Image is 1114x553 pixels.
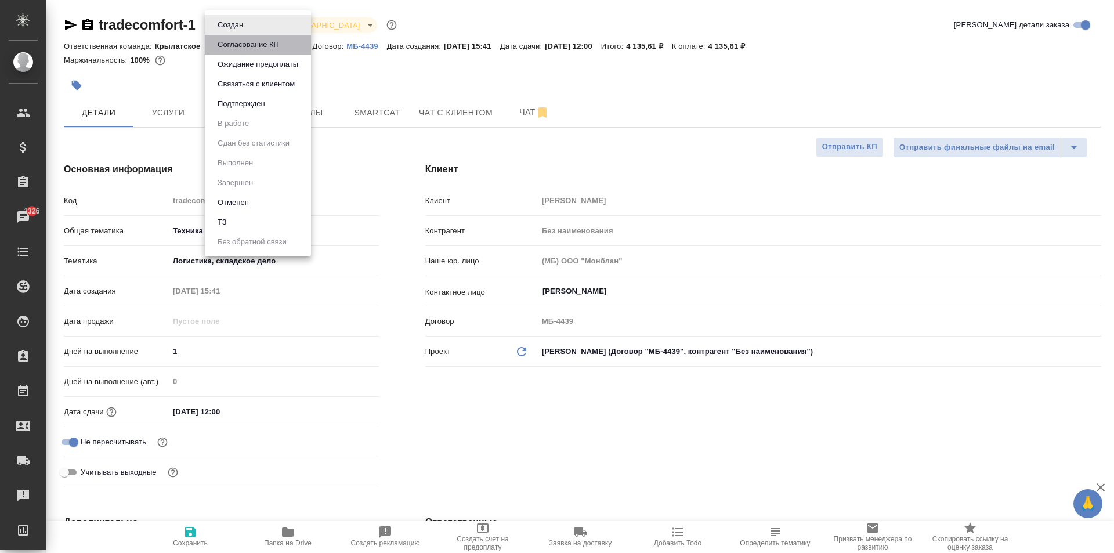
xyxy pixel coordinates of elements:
button: Связаться с клиентом [214,78,298,91]
button: Согласование КП [214,38,283,51]
button: Сдан без статистики [214,137,293,150]
button: В работе [214,117,252,130]
button: Завершен [214,176,256,189]
button: Отменен [214,196,252,209]
button: ТЗ [214,216,230,229]
button: Выполнен [214,157,256,169]
button: Без обратной связи [214,236,290,248]
button: Ожидание предоплаты [214,58,302,71]
button: Создан [214,19,247,31]
button: Подтвержден [214,97,269,110]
